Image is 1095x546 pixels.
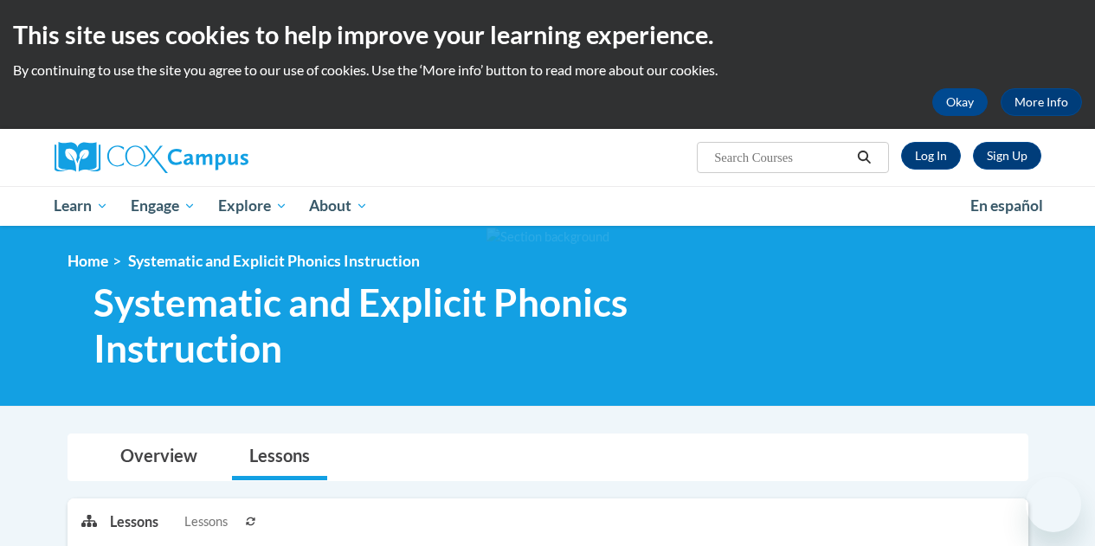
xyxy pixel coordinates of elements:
a: Register [973,142,1041,170]
a: Home [68,252,108,270]
a: Explore [207,186,299,226]
a: Cox Campus [55,142,366,173]
h2: This site uses cookies to help improve your learning experience. [13,17,1082,52]
span: Systematic and Explicit Phonics Instruction [128,252,420,270]
input: Search Courses [712,147,851,168]
button: Search [851,147,877,168]
div: Main menu [42,186,1054,226]
a: Log In [901,142,961,170]
a: En español [959,188,1054,224]
a: Engage [119,186,207,226]
iframe: Button to launch messaging window [1026,477,1081,532]
img: Section background [486,228,609,247]
span: Explore [218,196,287,216]
a: Lessons [232,434,327,480]
span: Engage [131,196,196,216]
a: More Info [1001,88,1082,116]
p: By continuing to use the site you agree to our use of cookies. Use the ‘More info’ button to read... [13,61,1082,80]
img: Cox Campus [55,142,248,173]
span: About [309,196,368,216]
a: Overview [103,434,215,480]
p: Lessons [110,512,158,531]
span: En español [970,196,1043,215]
span: Systematic and Explicit Phonics Instruction [93,279,808,371]
span: Lessons [184,512,228,531]
button: Okay [932,88,988,116]
a: Learn [43,186,120,226]
span: Learn [54,196,108,216]
a: About [298,186,379,226]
